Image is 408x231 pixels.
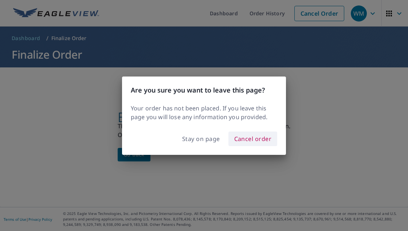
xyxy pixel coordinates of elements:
button: Cancel order [228,132,278,146]
p: Your order has not been placed. If you leave this page you will lose any information you provided. [131,104,277,121]
span: Cancel order [234,134,272,144]
span: Stay on page [182,134,220,144]
h3: Are you sure you want to leave this page? [131,85,277,95]
button: Stay on page [177,132,225,146]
